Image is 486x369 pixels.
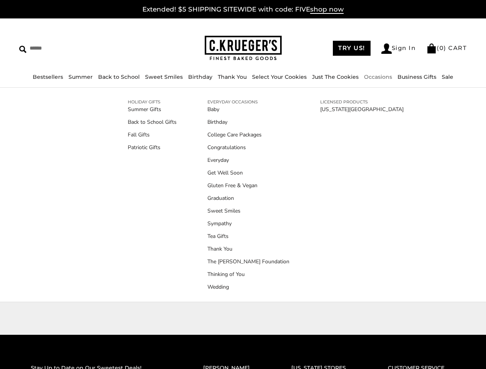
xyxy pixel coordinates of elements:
a: Birthday [207,118,289,126]
a: Sweet Smiles [207,207,289,215]
img: Search [19,46,27,53]
a: Birthday [188,73,212,80]
a: Occasions [364,73,392,80]
a: The [PERSON_NAME] Foundation [207,258,289,266]
a: Everyday [207,156,289,164]
a: LICENSED PRODUCTS [320,98,404,105]
a: Bestsellers [33,73,63,80]
span: shop now [310,5,344,14]
a: (0) CART [426,44,467,52]
a: Back to School [98,73,140,80]
a: Extended! $5 SHIPPING SITEWIDE with code: FIVEshop now [142,5,344,14]
a: Thank You [207,245,289,253]
a: Sweet Smiles [145,73,183,80]
a: [US_STATE][GEOGRAPHIC_DATA] [320,105,404,113]
img: C.KRUEGER'S [205,36,282,61]
span: 0 [439,44,444,52]
a: Back to School Gifts [128,118,177,126]
a: Baby [207,105,289,113]
a: Sympathy [207,219,289,228]
a: Graduation [207,194,289,202]
a: Get Well Soon [207,169,289,177]
a: Wedding [207,283,289,291]
a: HOLIDAY GIFTS [128,98,177,105]
img: Account [381,43,392,54]
a: Just The Cookies [312,73,359,80]
a: Thank You [218,73,247,80]
a: Summer Gifts [128,105,177,113]
a: Sign In [381,43,416,54]
img: Bag [426,43,437,53]
a: Fall Gifts [128,131,177,139]
a: Thinking of You [207,270,289,278]
a: Sale [442,73,453,80]
a: Congratulations [207,143,289,151]
a: EVERYDAY OCCASIONS [207,98,289,105]
a: Tea Gifts [207,232,289,240]
a: Gluten Free & Vegan [207,181,289,189]
a: Patriotic Gifts [128,143,177,151]
a: Select Your Cookies [252,73,307,80]
a: Summer [68,73,93,80]
a: College Care Packages [207,131,289,139]
a: Business Gifts [397,73,436,80]
a: TRY US! [333,41,371,56]
input: Search [19,42,122,54]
